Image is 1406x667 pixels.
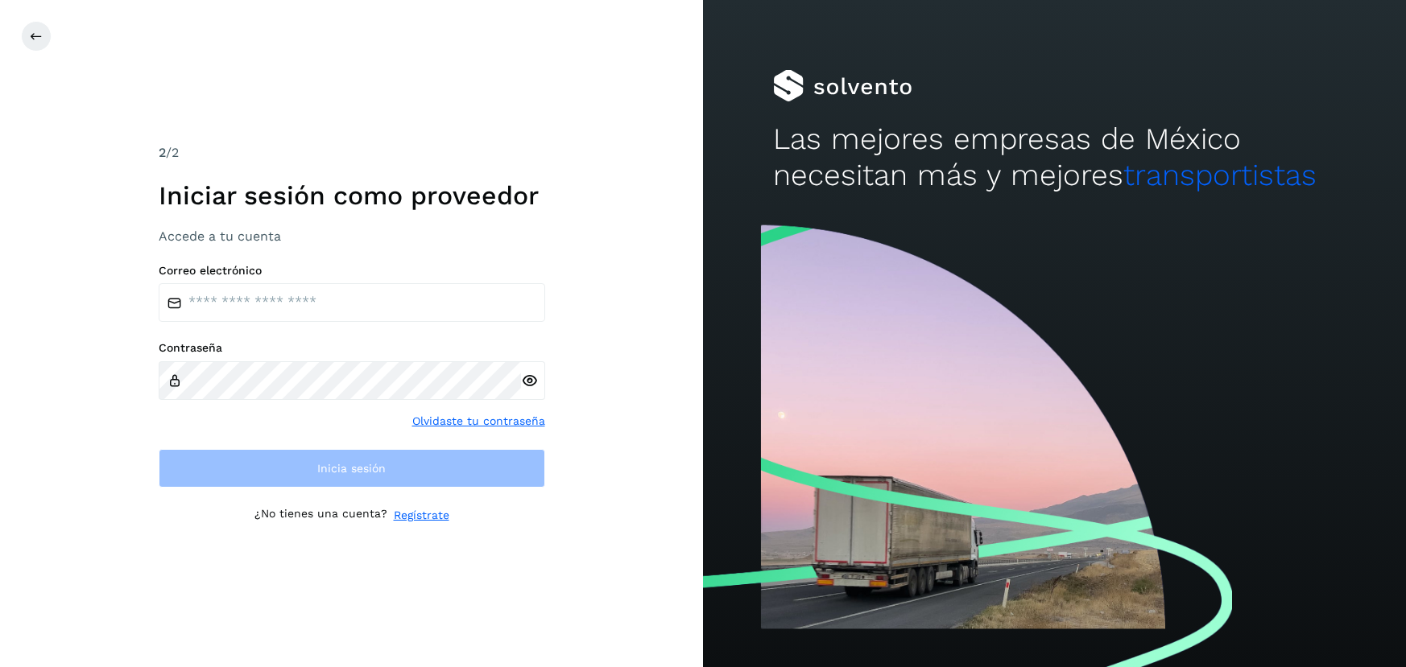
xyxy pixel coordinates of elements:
[159,180,545,211] h1: Iniciar sesión como proveedor
[159,145,166,160] span: 2
[159,264,545,278] label: Correo electrónico
[159,341,545,355] label: Contraseña
[394,507,449,524] a: Regístrate
[317,463,386,474] span: Inicia sesión
[159,143,545,163] div: /2
[254,507,387,524] p: ¿No tienes una cuenta?
[412,413,545,430] a: Olvidaste tu contraseña
[159,449,545,488] button: Inicia sesión
[159,229,545,244] h3: Accede a tu cuenta
[773,121,1335,193] h2: Las mejores empresas de México necesitan más y mejores
[1123,158,1317,192] span: transportistas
